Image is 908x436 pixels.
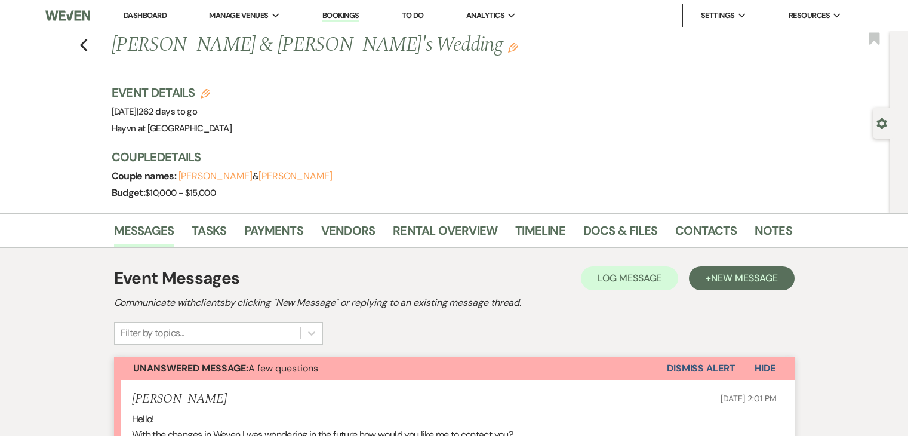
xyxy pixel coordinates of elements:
[581,266,678,290] button: Log Message
[133,362,248,374] strong: Unanswered Message:
[178,171,253,181] button: [PERSON_NAME]
[598,272,661,284] span: Log Message
[137,106,197,118] span: |
[701,10,735,22] span: Settings
[466,10,504,22] span: Analytics
[112,170,178,182] span: Couple names:
[402,10,424,20] a: To Do
[515,221,565,247] a: Timeline
[124,10,167,20] a: Dashboard
[121,326,184,340] div: Filter by topics...
[133,362,318,374] span: A few questions
[114,296,795,310] h2: Communicate with clients by clicking "New Message" or replying to an existing message thread.
[675,221,737,247] a: Contacts
[322,10,359,22] a: Bookings
[114,266,240,291] h1: Event Messages
[132,392,227,407] h5: [PERSON_NAME]
[112,122,232,134] span: Hayvn at [GEOGRAPHIC_DATA]
[192,221,226,247] a: Tasks
[508,42,518,53] button: Edit
[145,187,216,199] span: $10,000 - $15,000
[112,84,232,101] h3: Event Details
[45,3,90,28] img: Weven Logo
[209,10,268,22] span: Manage Venues
[711,272,777,284] span: New Message
[112,31,647,60] h1: [PERSON_NAME] & [PERSON_NAME]'s Wedding
[114,221,174,247] a: Messages
[689,266,794,290] button: +New Message
[112,186,146,199] span: Budget:
[112,149,780,165] h3: Couple Details
[132,412,777,427] p: Hello!
[244,221,303,247] a: Payments
[667,357,735,380] button: Dismiss Alert
[178,170,333,182] span: &
[735,357,795,380] button: Hide
[789,10,830,22] span: Resources
[138,106,197,118] span: 262 days to go
[583,221,657,247] a: Docs & Files
[393,221,497,247] a: Rental Overview
[321,221,375,247] a: Vendors
[876,117,887,128] button: Open lead details
[755,221,792,247] a: Notes
[258,171,333,181] button: [PERSON_NAME]
[114,357,667,380] button: Unanswered Message:A few questions
[112,106,198,118] span: [DATE]
[721,393,776,404] span: [DATE] 2:01 PM
[755,362,775,374] span: Hide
